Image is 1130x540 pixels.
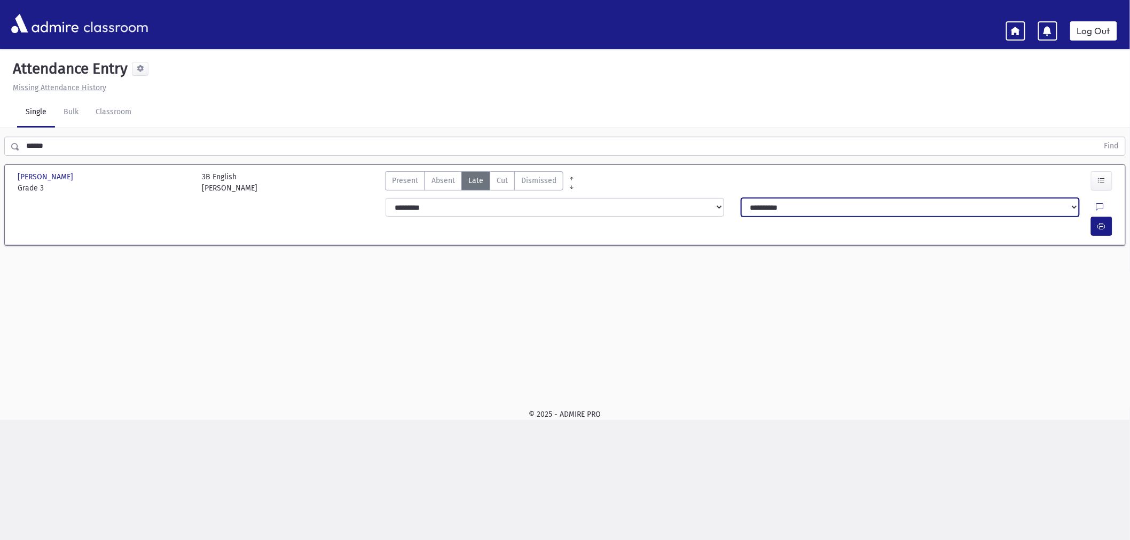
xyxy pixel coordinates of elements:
a: Log Out [1070,21,1117,41]
button: Find [1098,137,1125,155]
span: Cut [497,175,508,186]
a: Missing Attendance History [9,83,106,92]
img: AdmirePro [9,11,81,36]
span: [PERSON_NAME] [18,171,75,182]
div: 3B English [PERSON_NAME] [202,171,257,194]
div: AttTypes [385,171,563,194]
span: Absent [431,175,455,186]
span: Grade 3 [18,182,191,194]
div: © 2025 - ADMIRE PRO [17,409,1113,420]
a: Bulk [55,98,87,128]
span: classroom [81,10,148,38]
span: Dismissed [521,175,556,186]
h5: Attendance Entry [9,60,128,78]
a: Single [17,98,55,128]
u: Missing Attendance History [13,83,106,92]
span: Present [392,175,418,186]
a: Classroom [87,98,140,128]
span: Late [468,175,483,186]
